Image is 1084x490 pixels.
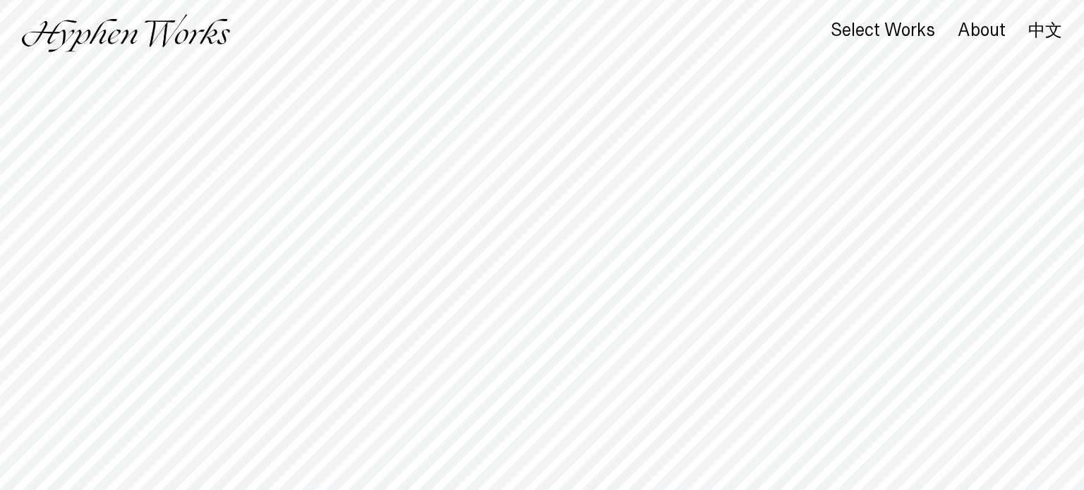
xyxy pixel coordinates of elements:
[831,23,935,39] a: Select Works
[958,20,1006,40] div: About
[1028,23,1062,38] a: 中文
[22,14,230,52] img: Hyphen Works
[958,23,1006,39] a: About
[831,20,935,40] div: Select Works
